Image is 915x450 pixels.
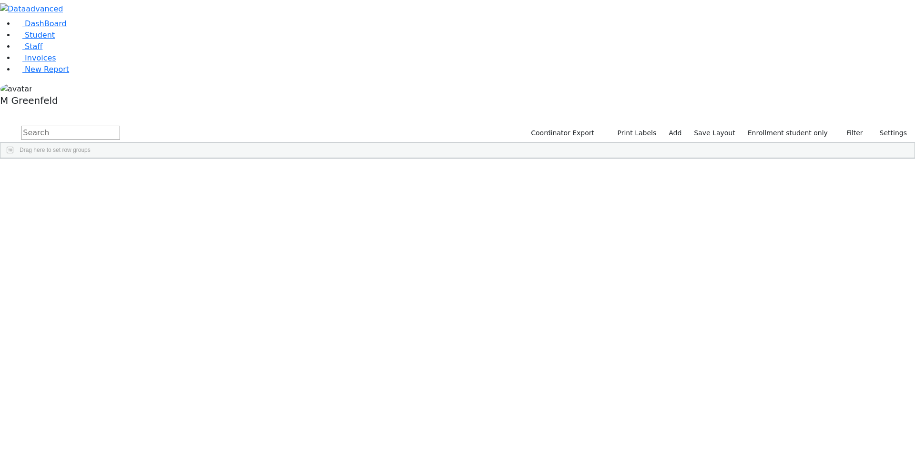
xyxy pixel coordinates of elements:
[25,53,56,62] span: Invoices
[743,126,832,140] label: Enrollment student only
[664,126,686,140] a: Add
[15,19,67,28] a: DashBoard
[606,126,661,140] button: Print Labels
[15,65,69,74] a: New Report
[20,147,91,153] span: Drag here to set row groups
[15,53,56,62] a: Invoices
[15,42,42,51] a: Staff
[15,30,55,40] a: Student
[25,65,69,74] span: New Report
[690,126,739,140] button: Save Layout
[867,126,911,140] button: Settings
[25,42,42,51] span: Staff
[21,126,120,140] input: Search
[525,126,599,140] button: Coordinator Export
[834,126,867,140] button: Filter
[25,19,67,28] span: DashBoard
[25,30,55,40] span: Student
